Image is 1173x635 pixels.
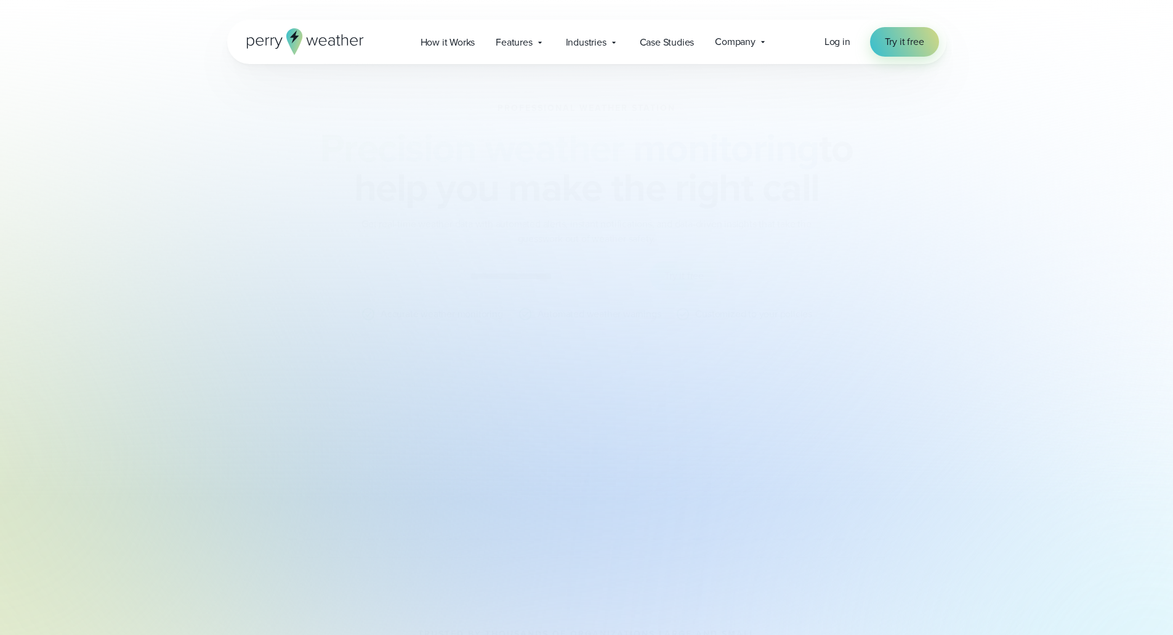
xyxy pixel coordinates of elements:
span: Try it free [885,34,924,49]
span: Case Studies [640,35,695,50]
a: Case Studies [629,30,705,55]
span: Industries [566,35,607,50]
a: Log in [824,34,850,49]
a: Try it free [870,27,939,57]
span: Company [715,34,756,49]
a: How it Works [410,30,486,55]
span: Features [496,35,532,50]
span: How it Works [421,35,475,50]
